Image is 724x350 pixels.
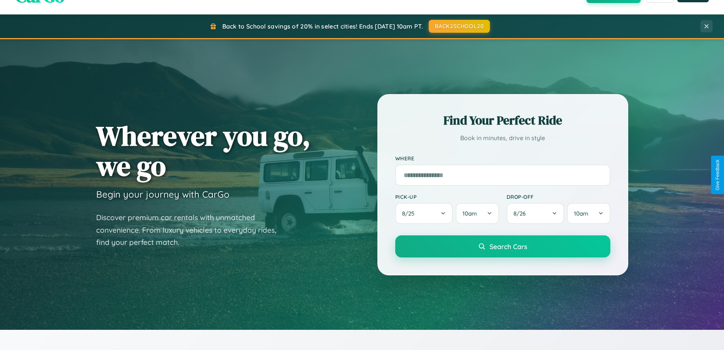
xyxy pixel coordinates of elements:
p: Discover premium car rentals with unmatched convenience. From luxury vehicles to everyday rides, ... [96,211,286,249]
span: 8 / 25 [402,210,418,217]
label: Drop-off [507,193,610,200]
button: 8/26 [507,203,564,224]
span: Back to School savings of 20% in select cities! Ends [DATE] 10am PT. [222,22,423,30]
button: BACK2SCHOOL20 [429,20,490,33]
span: 10am [574,210,588,217]
button: Search Cars [395,235,610,257]
button: 10am [567,203,610,224]
label: Where [395,155,610,161]
button: 8/25 [395,203,453,224]
span: 8 / 26 [513,210,529,217]
p: Book in minutes, drive in style [395,133,610,144]
h3: Begin your journey with CarGo [96,189,230,200]
label: Pick-up [395,193,499,200]
div: Give Feedback [715,160,720,190]
button: 10am [456,203,499,224]
span: Search Cars [490,242,527,251]
h2: Find Your Perfect Ride [395,112,610,129]
h1: Wherever you go, we go [96,121,311,181]
span: 10am [463,210,477,217]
